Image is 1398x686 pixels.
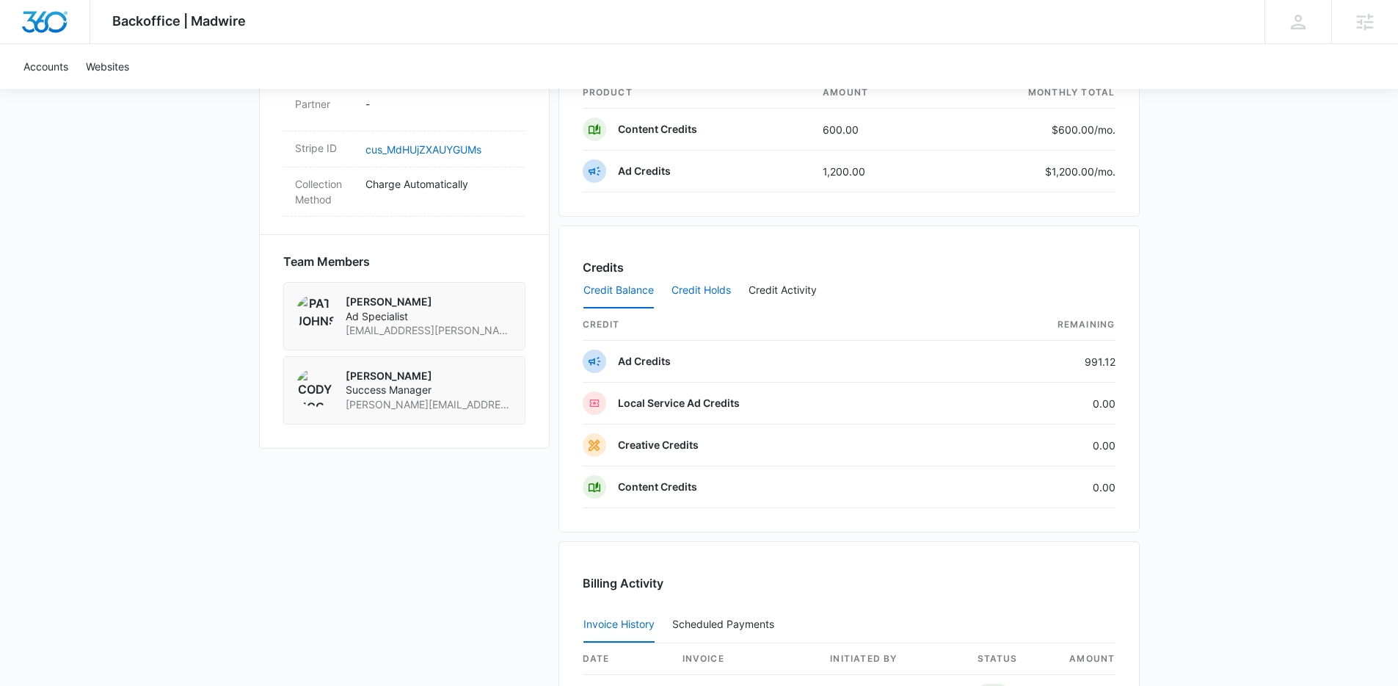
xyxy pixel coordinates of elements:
a: cus_MdHUjZXAUYGUMs [365,143,481,156]
button: Invoice History [583,607,655,643]
a: Websites [77,44,138,89]
span: Backoffice | Madwire [112,13,246,29]
th: invoice [671,643,819,675]
p: $600.00 [1046,122,1115,137]
img: Pat Johnson [296,295,334,333]
div: Scheduled Payments [672,619,780,629]
button: Credit Activity [749,273,817,308]
h3: Billing Activity [583,574,1115,592]
span: Ad Specialist [346,309,513,324]
dt: Partner [295,96,354,112]
th: Initiated By [818,643,965,675]
p: $1,200.00 [1045,164,1115,179]
button: Credit Balance [583,273,654,308]
td: 600.00 [811,109,936,151]
th: status [966,643,1054,675]
th: product [583,77,812,109]
th: date [583,643,671,675]
span: Team Members [283,253,370,270]
td: 0.00 [960,383,1115,425]
dt: Stripe ID [295,140,354,156]
a: Accounts [15,44,77,89]
td: 991.12 [960,341,1115,383]
p: [PERSON_NAME] [346,369,513,383]
p: Ad Credits [618,354,671,369]
th: amount [1054,643,1115,675]
button: Credit Holds [671,273,731,308]
p: Ad Credits [618,164,671,178]
span: [PERSON_NAME][EMAIL_ADDRESS][PERSON_NAME][DOMAIN_NAME] [346,397,513,412]
img: Cody McCoy [296,369,334,407]
td: 0.00 [960,425,1115,466]
div: Stripe IDcus_MdHUjZXAUYGUMs [283,131,525,167]
p: Local Service Ad Credits [618,396,740,411]
p: Content Credits [618,480,697,494]
div: Partner- [283,87,525,131]
span: Success Manager [346,383,513,397]
p: Charge Automatically [365,176,514,192]
p: Content Credits [618,122,697,137]
p: Creative Credits [618,438,699,452]
span: /mo. [1094,165,1115,178]
p: - [365,96,514,112]
div: Collection MethodCharge Automatically [283,167,525,217]
h3: Credits [583,259,624,276]
th: monthly total [936,77,1115,109]
span: /mo. [1094,123,1115,136]
th: amount [811,77,936,109]
th: credit [583,309,960,341]
span: [EMAIL_ADDRESS][PERSON_NAME][DOMAIN_NAME] [346,323,513,338]
td: 0.00 [960,466,1115,508]
p: [PERSON_NAME] [346,295,513,309]
td: 1,200.00 [811,151,936,192]
th: Remaining [960,309,1115,341]
dt: Collection Method [295,176,354,207]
